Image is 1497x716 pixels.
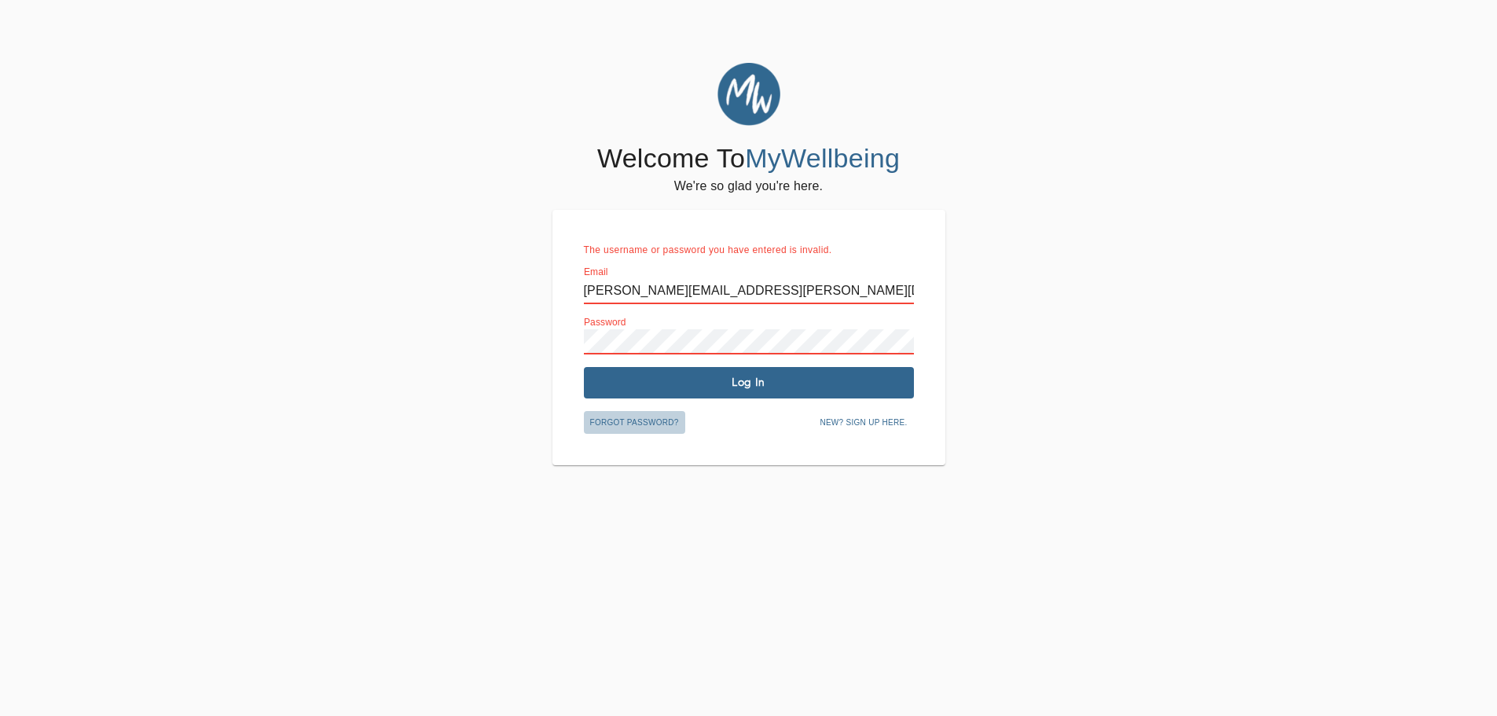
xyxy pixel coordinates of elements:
span: MyWellbeing [745,143,900,173]
img: MyWellbeing [717,63,780,126]
span: Log In [590,375,908,390]
button: Forgot password? [584,411,685,435]
span: The username or password you have entered is invalid. [584,244,832,255]
button: New? Sign up here. [813,411,913,435]
span: Forgot password? [590,416,679,430]
label: Password [584,318,626,327]
h6: We're so glad you're here. [674,175,823,197]
label: Email [584,267,608,277]
h4: Welcome To [597,142,900,175]
span: New? Sign up here. [820,416,907,430]
a: Forgot password? [584,415,685,428]
button: Log In [584,367,914,398]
